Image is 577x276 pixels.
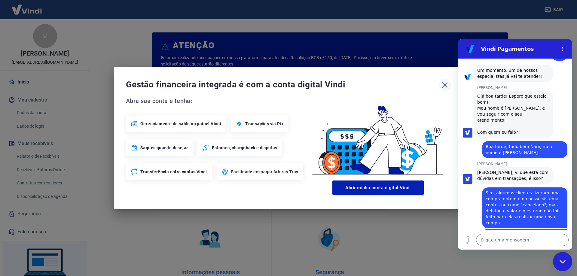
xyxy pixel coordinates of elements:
[458,39,572,250] iframe: Janela de mensagens
[126,79,438,91] span: Gestão financeira integrada é com a conta digital Vindi
[140,169,207,175] span: Transferência entre contas Vindi
[231,169,298,175] span: Facilidade em pagar faturas Tray
[332,180,424,195] button: Abrir minha conta digital Vindi
[305,96,451,178] img: Good Billing
[245,121,283,127] span: Transações via Pix
[140,121,221,127] span: Gerenciamento do saldo no painel Vindi
[212,145,277,151] span: Estornos, chargeback e disputas
[140,145,188,151] span: Saques quando desejar
[553,252,572,271] iframe: Botão para abrir a janela de mensagens, conversa em andamento
[126,96,305,106] span: Abra sua conta e tenha:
